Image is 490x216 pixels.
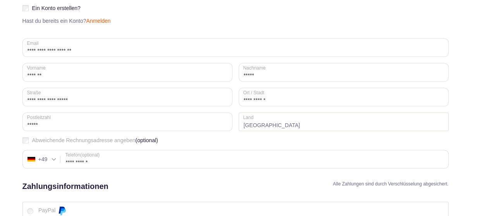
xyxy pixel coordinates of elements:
[57,206,67,215] img: PayPal
[135,137,158,144] span: (optional)
[86,18,111,24] a: Anmelden
[239,112,449,131] strong: [GEOGRAPHIC_DATA]
[22,137,449,144] label: Abweichende Rechnungsadresse angeben
[32,5,81,11] span: Ein Konto erstellen?
[19,18,114,24] p: Hast du bereits ein Konto?
[23,150,61,168] div: Germany (Deutschland): +49
[333,180,448,187] h4: Alle Zahlungen sind durch Verschlüsselung abgesichert.
[22,180,108,192] h2: Zahlungsinformationen
[22,137,29,143] input: Abweichende Rechnungsadresse angeben(optional)
[38,156,48,162] div: +49
[22,5,29,11] input: Ein Konto erstellen?
[38,207,69,213] label: PayPal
